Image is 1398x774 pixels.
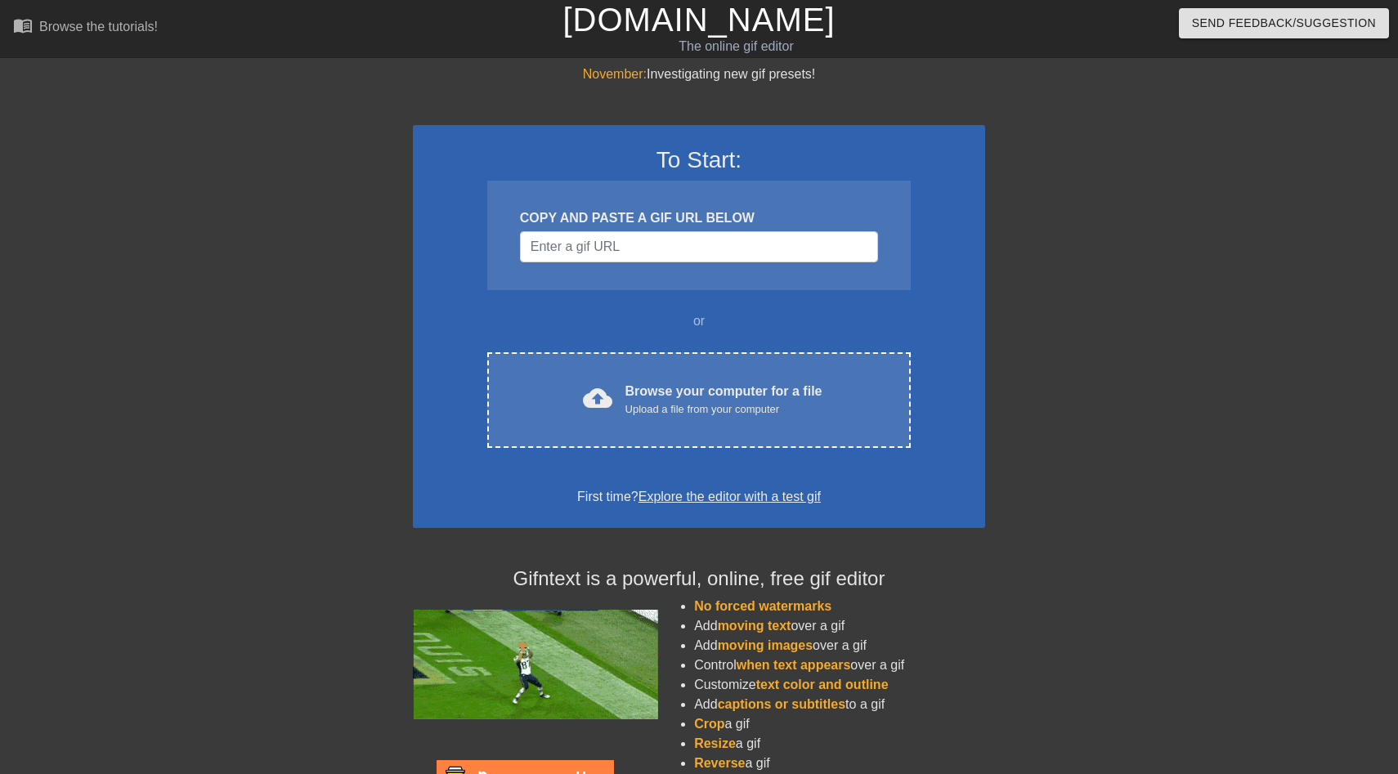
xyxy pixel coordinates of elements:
li: a gif [694,734,985,754]
div: Browse your computer for a file [625,382,822,418]
li: a gif [694,754,985,773]
span: text color and outline [756,678,889,691]
span: Send Feedback/Suggestion [1192,13,1376,34]
li: a gif [694,714,985,734]
li: Add over a gif [694,636,985,655]
h4: Gifntext is a powerful, online, free gif editor [413,567,985,591]
span: cloud_upload [583,383,612,413]
li: Add over a gif [694,616,985,636]
span: moving text [718,619,791,633]
li: Customize [694,675,985,695]
span: Crop [694,717,724,731]
li: Add to a gif [694,695,985,714]
a: [DOMAIN_NAME] [562,2,835,38]
li: Control over a gif [694,655,985,675]
span: No forced watermarks [694,599,831,613]
h3: To Start: [434,146,964,174]
div: The online gif editor [474,37,998,56]
div: Upload a file from your computer [625,401,822,418]
a: Browse the tutorials! [13,16,158,41]
a: Explore the editor with a test gif [639,490,821,503]
span: when text appears [737,658,851,672]
span: Reverse [694,756,745,770]
span: November: [583,67,647,81]
img: football_small.gif [413,610,658,719]
span: Resize [694,736,736,750]
div: Browse the tutorials! [39,20,158,34]
span: menu_book [13,16,33,35]
span: captions or subtitles [718,697,845,711]
input: Username [520,231,878,262]
button: Send Feedback/Suggestion [1179,8,1389,38]
div: or [455,311,943,331]
div: First time? [434,487,964,507]
span: moving images [718,638,813,652]
div: Investigating new gif presets! [413,65,985,84]
div: COPY AND PASTE A GIF URL BELOW [520,208,878,228]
